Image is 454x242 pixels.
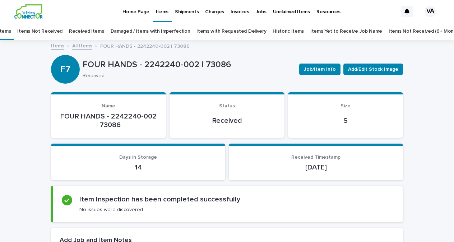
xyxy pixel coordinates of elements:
a: Items with Requested Delivery [196,23,266,40]
a: Items [51,41,64,50]
a: Received Items [69,23,104,40]
p: FOUR HANDS - 2242240-002 | 73086 [83,60,293,70]
span: Name [102,103,115,108]
span: Received Timestamp [291,155,340,160]
span: Size [340,103,351,108]
a: Damaged / Items with Imperfection [111,23,190,40]
a: Items Not Received [17,23,62,40]
div: F7 [51,35,80,74]
a: All Items [72,41,92,50]
p: Received [83,73,291,79]
p: S [297,116,394,125]
p: 14 [60,163,217,172]
h2: Item Inspection has been completed successfully [79,195,240,204]
span: Job/Item Info [304,66,336,73]
p: No issues were discovered [79,206,143,213]
button: Add/Edit Stock Image [343,64,403,75]
span: Add/Edit Stock Image [348,66,398,73]
button: Job/Item Info [299,64,340,75]
p: FOUR HANDS - 2242240-002 | 73086 [100,42,190,50]
a: Historic Items [273,23,304,40]
a: Items Yet to Receive Job Name [310,23,382,40]
p: Received [178,116,276,125]
p: [DATE] [237,163,394,172]
span: Days in Storage [119,155,157,160]
div: VA [425,6,436,17]
p: FOUR HANDS - 2242240-002 | 73086 [60,112,157,129]
span: Status [219,103,235,108]
img: aCWQmA6OSGG0Kwt8cj3c [14,4,43,19]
